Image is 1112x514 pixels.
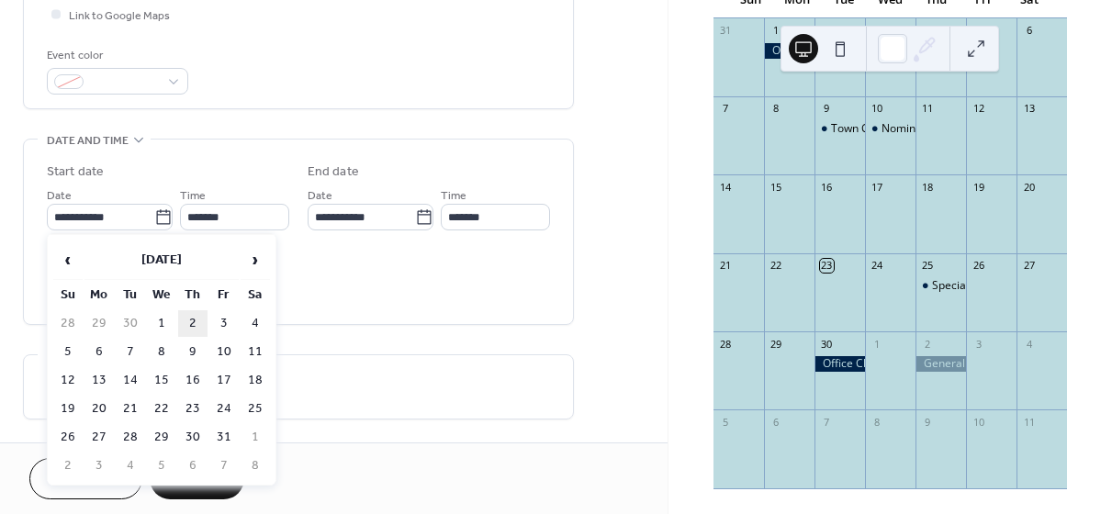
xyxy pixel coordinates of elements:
td: 25 [241,396,270,422]
td: 2 [53,453,83,479]
button: Cancel [29,458,142,499]
span: Time [441,186,466,206]
td: 9 [178,339,208,365]
div: 9 [820,102,834,116]
div: 4 [921,24,935,38]
div: 2 [820,24,834,38]
td: 8 [241,453,270,479]
div: Special Council Meeting [915,278,966,294]
div: 7 [820,415,834,429]
span: Save [182,471,212,490]
th: Su [53,282,83,308]
div: 10 [972,415,985,429]
td: 21 [116,396,145,422]
span: ‹ [54,241,82,278]
div: Event color [47,46,185,65]
div: 6 [1022,24,1036,38]
th: Fr [209,282,239,308]
th: Th [178,282,208,308]
div: 27 [1022,259,1036,273]
div: Town Council Meeting [814,121,865,137]
span: Date [47,186,72,206]
td: 3 [209,310,239,337]
td: 3 [84,453,114,479]
td: 27 [84,424,114,451]
div: 23 [820,259,834,273]
th: [DATE] [84,240,239,280]
td: 1 [241,424,270,451]
td: 30 [116,310,145,337]
div: 16 [820,180,834,194]
span: Time [180,186,206,206]
div: Nomination Day [865,121,915,137]
td: 22 [147,396,176,422]
div: 29 [769,337,783,351]
td: 11 [241,339,270,365]
div: 13 [1022,102,1036,116]
div: 19 [972,180,985,194]
div: 26 [972,259,985,273]
div: 2 [921,337,935,351]
td: 5 [147,453,176,479]
td: 20 [84,396,114,422]
div: End date [308,162,359,182]
div: 1 [769,24,783,38]
div: 30 [820,337,834,351]
td: 23 [178,396,208,422]
td: 5 [53,339,83,365]
span: › [241,241,269,278]
div: 20 [1022,180,1036,194]
div: 7 [719,102,733,116]
div: 3 [972,337,985,351]
th: Mo [84,282,114,308]
td: 17 [209,367,239,394]
span: Cancel [62,471,110,490]
div: 22 [769,259,783,273]
td: 14 [116,367,145,394]
td: 7 [209,453,239,479]
td: 4 [241,310,270,337]
td: 10 [209,339,239,365]
td: 19 [53,396,83,422]
div: 6 [769,415,783,429]
div: 24 [871,259,884,273]
div: 11 [1022,415,1036,429]
div: Town Council Meeting [831,121,944,137]
td: 31 [209,424,239,451]
td: 29 [147,424,176,451]
div: 14 [719,180,733,194]
div: 5 [719,415,733,429]
span: Date and time [47,131,129,151]
div: 17 [871,180,884,194]
div: 12 [972,102,985,116]
div: Special Council Meeting [932,278,1054,294]
td: 2 [178,310,208,337]
div: 18 [921,180,935,194]
td: 13 [84,367,114,394]
td: 28 [53,310,83,337]
div: 3 [871,24,884,38]
td: 15 [147,367,176,394]
span: Date [308,186,332,206]
div: Nomination Day [882,121,964,137]
td: 4 [116,453,145,479]
th: Sa [241,282,270,308]
div: 10 [871,102,884,116]
div: 31 [719,24,733,38]
div: 21 [719,259,733,273]
td: 18 [241,367,270,394]
td: 28 [116,424,145,451]
div: 28 [719,337,733,351]
span: Link to Google Maps [69,6,170,26]
div: 15 [769,180,783,194]
td: 6 [178,453,208,479]
div: 8 [871,415,884,429]
td: 6 [84,339,114,365]
div: 25 [921,259,935,273]
div: Office Closure [814,356,865,372]
div: 1 [871,337,884,351]
td: 29 [84,310,114,337]
div: General Municipal Election 2025 [915,356,966,372]
th: Tu [116,282,145,308]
